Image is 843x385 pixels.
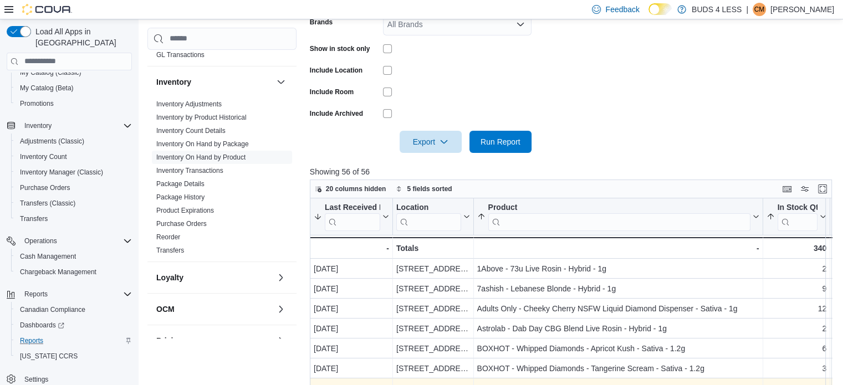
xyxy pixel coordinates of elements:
span: Reorder [156,233,180,242]
a: Chargeback Management [16,265,101,279]
a: [US_STATE] CCRS [16,350,82,363]
span: Reports [24,290,48,299]
span: Chargeback Management [20,268,96,276]
span: Purchase Orders [156,219,207,228]
button: Inventory [156,76,272,88]
button: Chargeback Management [11,264,136,280]
span: Inventory Manager (Classic) [20,168,103,177]
div: [DATE] [314,302,389,315]
span: Adjustments (Classic) [16,135,132,148]
button: Transfers (Classic) [11,196,136,211]
a: Package Details [156,180,205,188]
button: Inventory Count [11,149,136,165]
span: Feedback [605,4,639,15]
div: BOXHOT - Whipped Diamonds - Apricot Kush - Sativa - 1.2g [477,342,759,355]
label: Include Archived [310,109,363,118]
button: Display options [798,182,811,196]
button: Pricing [274,334,288,347]
a: Promotions [16,97,58,110]
span: My Catalog (Classic) [16,66,132,79]
span: Reports [20,336,43,345]
div: 340 [766,242,826,255]
span: Inventory Adjustments [156,100,222,109]
button: Last Received Date [314,202,389,230]
h3: Pricing [156,335,182,346]
button: Reports [20,288,52,301]
span: 5 fields sorted [407,184,452,193]
p: BUDS 4 LESS [692,3,742,16]
div: Last Received Date [325,202,380,213]
span: My Catalog (Beta) [20,84,74,93]
a: Inventory Count [16,150,71,163]
div: 12 [766,302,826,315]
span: Product Expirations [156,206,214,215]
div: Location [396,202,461,213]
span: Purchase Orders [20,183,70,192]
div: [STREET_ADDRESS] [396,362,470,375]
button: Loyalty [274,271,288,284]
div: [DATE] [314,262,389,275]
a: Inventory Count Details [156,127,226,135]
h3: Inventory [156,76,191,88]
span: Purchase Orders [16,181,132,194]
label: Show in stock only [310,44,370,53]
span: Operations [20,234,132,248]
h3: Loyalty [156,272,183,283]
p: Showing 56 of 56 [310,166,837,177]
button: OCM [274,302,288,316]
span: 20 columns hidden [326,184,386,193]
div: 2 [766,262,826,275]
span: Inventory [20,119,132,132]
span: Transfers (Classic) [20,199,75,208]
p: [PERSON_NAME] [770,3,834,16]
button: Promotions [11,96,136,111]
span: Canadian Compliance [16,303,132,316]
span: My Catalog (Classic) [20,68,81,77]
button: My Catalog (Beta) [11,80,136,96]
span: Chargeback Management [16,265,132,279]
a: Package History [156,193,205,201]
p: | [746,3,748,16]
button: Inventory [274,75,288,89]
button: 20 columns hidden [310,182,391,196]
span: Adjustments (Classic) [20,137,84,146]
a: Reorder [156,233,180,241]
div: [DATE] [314,322,389,335]
button: Export [400,131,462,153]
span: Promotions [20,99,54,108]
a: Purchase Orders [16,181,75,194]
span: [US_STATE] CCRS [20,352,78,361]
label: Include Room [310,88,354,96]
button: Inventory Manager (Classic) [11,165,136,180]
a: Transfers (Classic) [16,197,80,210]
input: Dark Mode [648,3,672,15]
button: Pricing [156,335,272,346]
span: Transfers [16,212,132,225]
span: Dashboards [16,319,132,332]
span: Transfers (Classic) [16,197,132,210]
div: Finance [147,35,297,66]
span: Inventory by Product Historical [156,113,247,122]
div: Location [396,202,461,230]
div: 2 [766,322,826,335]
div: BOXHOT - Whipped Diamonds - Tangerine Scream - Sativa - 1.2g [477,362,759,375]
div: 9 [766,282,826,295]
span: Canadian Compliance [20,305,85,314]
button: Inventory [2,118,136,134]
a: My Catalog (Beta) [16,81,78,95]
span: Dashboards [20,321,64,330]
span: GL Transactions [156,50,205,59]
a: Inventory Manager (Classic) [16,166,108,179]
span: My Catalog (Beta) [16,81,132,95]
a: Transfers [156,247,184,254]
span: Inventory On Hand by Product [156,153,246,162]
button: Adjustments (Classic) [11,134,136,149]
span: Inventory Count Details [156,126,226,135]
span: Settings [24,375,48,384]
button: Product [477,202,759,230]
div: [STREET_ADDRESS] [396,262,470,275]
div: - [313,242,389,255]
a: Cash Management [16,250,80,263]
div: In Stock Qty [777,202,818,230]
